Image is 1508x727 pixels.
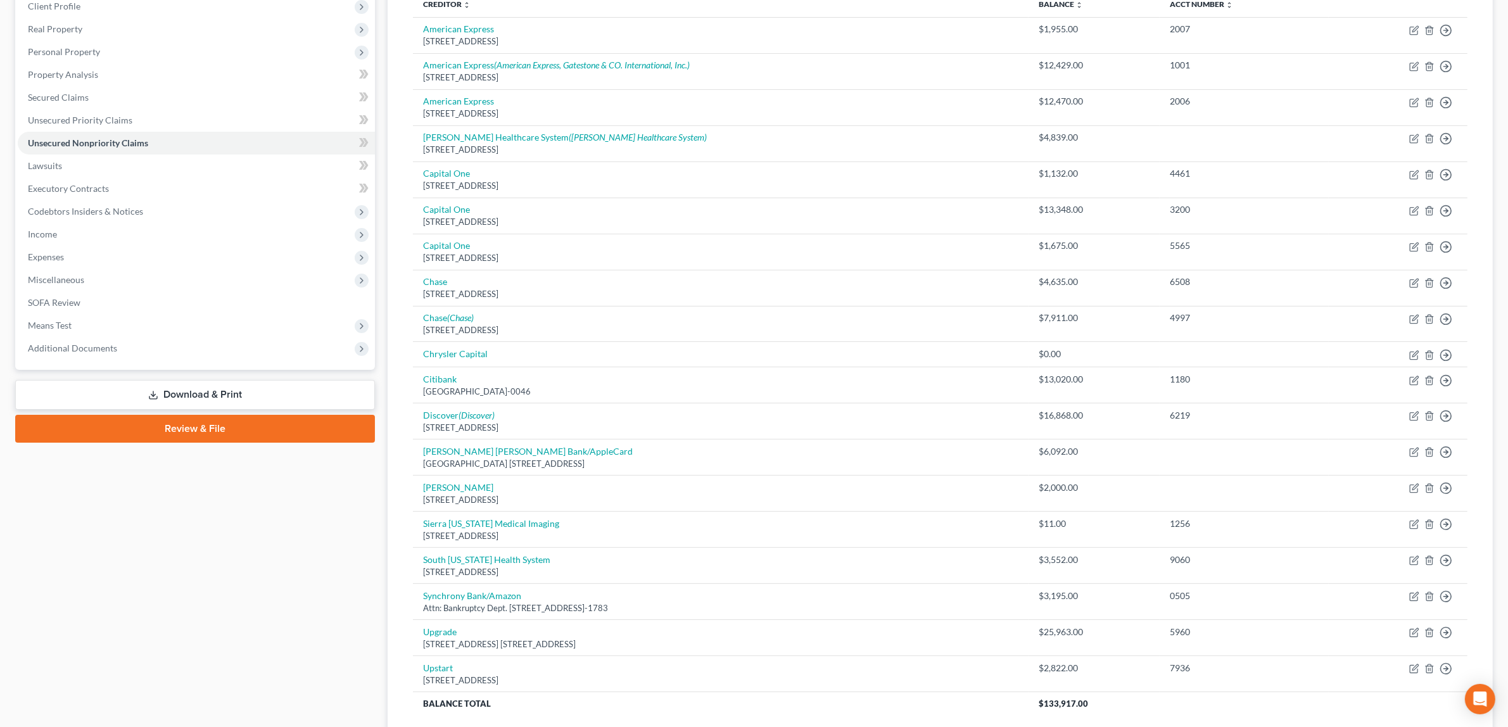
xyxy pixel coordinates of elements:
[28,1,80,11] span: Client Profile
[1170,312,1319,324] div: 4997
[423,108,1018,120] div: [STREET_ADDRESS]
[1170,517,1319,530] div: 1256
[1039,409,1150,422] div: $16,868.00
[1039,662,1150,674] div: $2,822.00
[423,674,1018,686] div: [STREET_ADDRESS]
[1039,445,1150,458] div: $6,092.00
[423,288,1018,300] div: [STREET_ADDRESS]
[28,320,72,331] span: Means Test
[28,297,80,308] span: SOFA Review
[423,374,457,384] a: Citibank
[423,132,707,142] a: [PERSON_NAME] Healthcare System([PERSON_NAME] Healthcare System)
[1465,684,1495,714] div: Open Intercom Messenger
[18,155,375,177] a: Lawsuits
[1039,312,1150,324] div: $7,911.00
[423,554,550,565] a: South [US_STATE] Health System
[423,662,453,673] a: Upstart
[15,380,375,410] a: Download & Print
[1170,373,1319,386] div: 1180
[1039,239,1150,252] div: $1,675.00
[18,86,375,109] a: Secured Claims
[423,60,690,70] a: American Express(American Express, Gatestone & CO. International, Inc.)
[494,60,690,70] i: (American Express, Gatestone & CO. International, Inc.)
[1039,626,1150,638] div: $25,963.00
[423,446,633,457] a: [PERSON_NAME] [PERSON_NAME] Bank/AppleCard
[28,160,62,171] span: Lawsuits
[423,638,1018,650] div: [STREET_ADDRESS] [STREET_ADDRESS]
[1039,481,1150,494] div: $2,000.00
[423,216,1018,228] div: [STREET_ADDRESS]
[28,115,132,125] span: Unsecured Priority Claims
[423,72,1018,84] div: [STREET_ADDRESS]
[413,692,1029,715] th: Balance Total
[1170,275,1319,288] div: 6508
[15,415,375,443] a: Review & File
[1170,662,1319,674] div: 7936
[1039,275,1150,288] div: $4,635.00
[423,518,559,529] a: Sierra [US_STATE] Medical Imaging
[423,35,1018,47] div: [STREET_ADDRESS]
[1039,59,1150,72] div: $12,429.00
[18,177,375,200] a: Executory Contracts
[1170,409,1319,422] div: 6219
[28,46,100,57] span: Personal Property
[1039,23,1150,35] div: $1,955.00
[1170,59,1319,72] div: 1001
[423,312,474,323] a: Chase(Chase)
[1170,95,1319,108] div: 2006
[1226,1,1233,9] i: unfold_more
[1039,699,1088,709] span: $133,917.00
[28,137,148,148] span: Unsecured Nonpriority Claims
[463,1,471,9] i: unfold_more
[423,482,493,493] a: [PERSON_NAME]
[423,168,470,179] a: Capital One
[1039,167,1150,180] div: $1,132.00
[423,590,521,601] a: Synchrony Bank/Amazon
[423,324,1018,336] div: [STREET_ADDRESS]
[1039,590,1150,602] div: $3,195.00
[423,252,1018,264] div: [STREET_ADDRESS]
[28,23,82,34] span: Real Property
[1170,23,1319,35] div: 2007
[18,132,375,155] a: Unsecured Nonpriority Claims
[423,180,1018,192] div: [STREET_ADDRESS]
[423,144,1018,156] div: [STREET_ADDRESS]
[1170,626,1319,638] div: 5960
[423,458,1018,470] div: [GEOGRAPHIC_DATA] [STREET_ADDRESS]
[1170,167,1319,180] div: 4461
[423,96,494,106] a: American Express
[1170,239,1319,252] div: 5565
[28,251,64,262] span: Expenses
[423,240,470,251] a: Capital One
[569,132,707,142] i: ([PERSON_NAME] Healthcare System)
[1039,348,1150,360] div: $0.00
[1170,590,1319,602] div: 0505
[447,312,474,323] i: (Chase)
[423,23,494,34] a: American Express
[1170,203,1319,216] div: 3200
[423,204,470,215] a: Capital One
[423,530,1018,542] div: [STREET_ADDRESS]
[18,291,375,314] a: SOFA Review
[423,386,1018,398] div: [GEOGRAPHIC_DATA]-0046
[1039,95,1150,108] div: $12,470.00
[1039,553,1150,566] div: $3,552.00
[1039,517,1150,530] div: $11.00
[423,410,495,420] a: Discover(Discover)
[28,274,84,285] span: Miscellaneous
[1170,553,1319,566] div: 9060
[423,626,457,637] a: Upgrade
[18,63,375,86] a: Property Analysis
[1075,1,1083,9] i: unfold_more
[423,422,1018,434] div: [STREET_ADDRESS]
[28,92,89,103] span: Secured Claims
[28,229,57,239] span: Income
[423,276,447,287] a: Chase
[459,410,495,420] i: (Discover)
[28,183,109,194] span: Executory Contracts
[28,206,143,217] span: Codebtors Insiders & Notices
[28,343,117,353] span: Additional Documents
[423,602,1018,614] div: Attn: Bankruptcy Dept. [STREET_ADDRESS]-1783
[18,109,375,132] a: Unsecured Priority Claims
[1039,373,1150,386] div: $13,020.00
